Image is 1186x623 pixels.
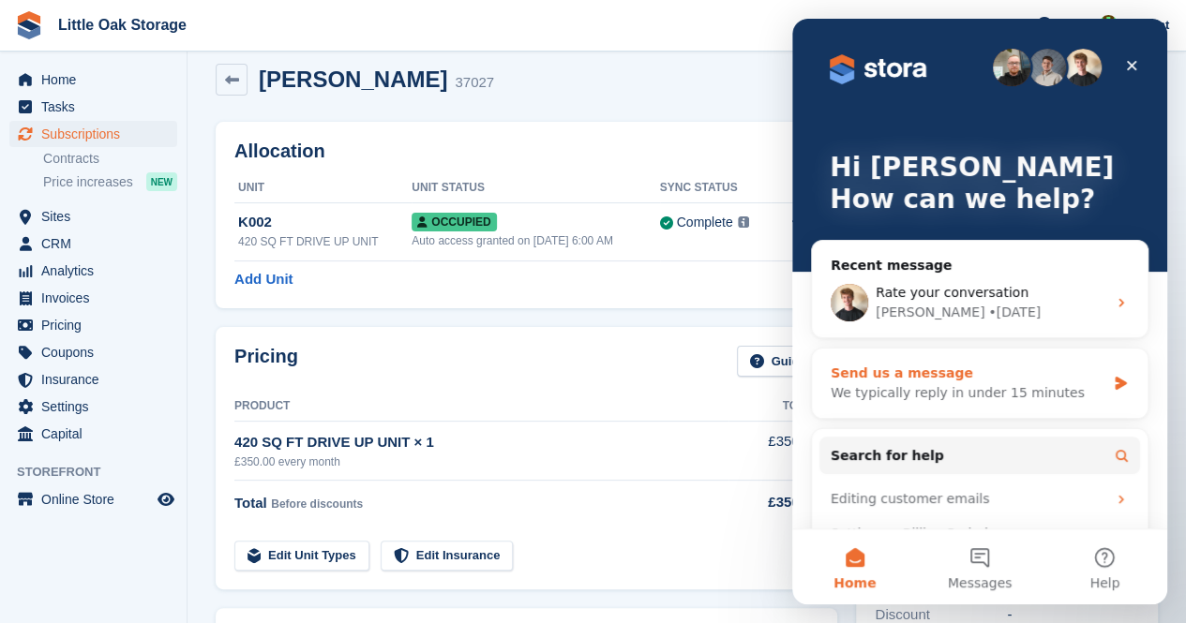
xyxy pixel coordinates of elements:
a: menu [9,94,177,120]
h2: [PERSON_NAME] [259,67,447,92]
span: Settings [41,393,154,420]
th: Unit Status [412,173,659,203]
span: Create [963,15,1000,34]
a: Guide [737,346,819,377]
span: Help [1056,15,1082,34]
a: menu [9,121,177,147]
a: menu [9,339,177,365]
span: Analytics [41,258,154,284]
span: Online Store [41,486,154,512]
th: Product [234,392,728,422]
iframe: Intercom live chat [792,19,1167,604]
span: Home [41,67,154,93]
a: menu [9,67,177,93]
div: K002 [238,212,412,233]
a: menu [9,421,177,447]
h2: Pricing [234,346,298,377]
span: Coupons [41,339,154,365]
span: Invoices [41,285,154,311]
th: Sync Status [660,173,771,203]
div: Auto access granted on [DATE] 6:00 AM [412,232,659,249]
a: Preview store [155,488,177,511]
a: Little Oak Storage [51,9,194,40]
a: menu [9,393,177,420]
span: Total [234,495,267,511]
a: Contracts [43,150,177,168]
span: Price increases [43,173,133,191]
div: £350.00 every month [234,453,728,470]
span: Insurance [41,366,154,393]
a: Edit Insurance [381,541,514,571]
a: Price increases NEW [43,171,177,192]
div: NEW [146,172,177,191]
span: Sites [41,203,154,230]
td: £350.00 [728,421,818,480]
img: stora-icon-8386f47178a22dfd0bd8f6a31ec36ba5ce8667c1dd55bd0f319d3a0aa187defe.svg [15,11,43,39]
img: icon-info-grey-7440780725fd019a000dd9b08b2336e03edf1995a4989e88bcd33f0948082b44.svg [738,216,749,228]
a: menu [9,258,177,284]
img: Michael Aujla [1099,15,1118,34]
a: menu [9,230,177,257]
a: Edit Unit Types [234,541,369,571]
span: Account [1120,16,1169,35]
a: menu [9,312,177,338]
h2: Allocation [234,141,818,162]
span: Capital [41,421,154,447]
div: Complete [677,213,733,232]
div: 37027 [455,72,494,94]
span: Storefront [17,463,187,482]
a: menu [9,486,177,512]
th: Unit [234,173,412,203]
div: 420 SQ FT DRIVE UP UNIT [238,233,412,250]
span: Subscriptions [41,121,154,147]
div: 420 SQ FT DRIVE UP UNIT × 1 [234,432,728,453]
a: Add Unit [234,269,293,290]
span: Pricing [41,312,154,338]
a: menu [9,366,177,393]
span: Before discounts [271,497,363,511]
span: Tasks [41,94,154,120]
th: Total [728,392,818,422]
a: menu [9,203,177,230]
span: Occupied [412,213,496,231]
span: CRM [41,230,154,257]
div: £350.00 [728,492,818,513]
a: menu [9,285,177,311]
